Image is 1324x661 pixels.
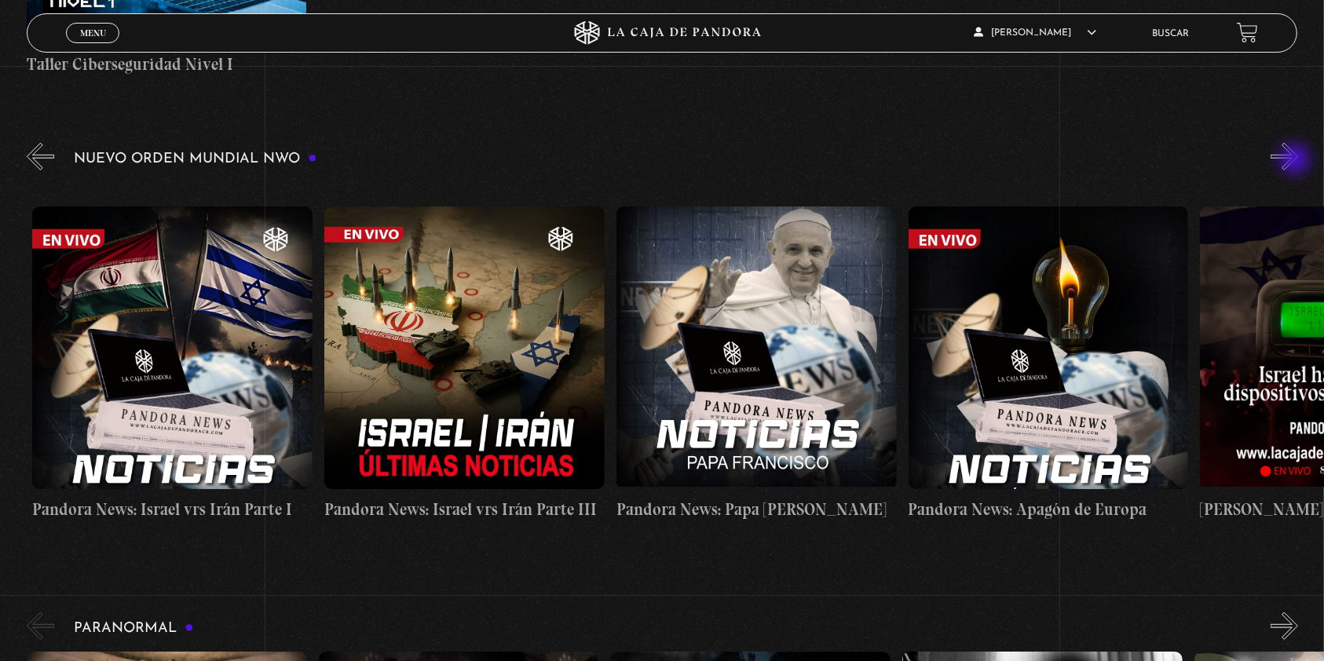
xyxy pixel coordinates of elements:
a: Pandora News: Papa [PERSON_NAME] [616,182,897,547]
h3: Paranormal [74,621,194,636]
h4: Taller Ciberseguridad Nivel I [27,52,307,77]
a: Buscar [1153,29,1190,38]
button: Previous [27,143,54,170]
span: [PERSON_NAME] [974,28,1096,38]
h4: Pandora News: Israel vrs Irán Parte III [324,497,605,522]
button: Next [1271,143,1298,170]
button: Previous [27,612,54,640]
a: Pandora News: Israel vrs Irán Parte I [32,182,313,547]
h3: Nuevo Orden Mundial NWO [74,152,317,166]
h4: Pandora News: Apagón de Europa [909,497,1189,522]
h4: Pandora News: Israel vrs Irán Parte I [32,497,313,522]
span: Cerrar [75,42,112,53]
span: Menu [80,28,106,38]
a: Pandora News: Israel vrs Irán Parte III [324,182,605,547]
a: View your shopping cart [1237,22,1258,43]
a: Pandora News: Apagón de Europa [909,182,1189,547]
h4: Pandora News: Papa [PERSON_NAME] [616,497,897,522]
button: Next [1271,612,1298,640]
